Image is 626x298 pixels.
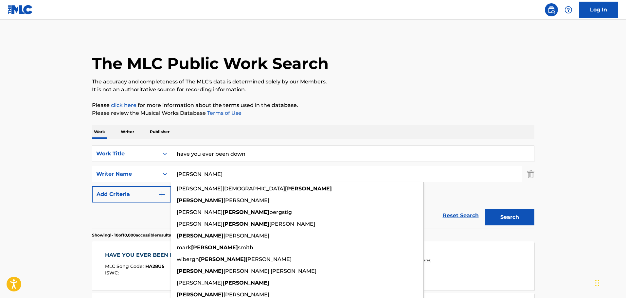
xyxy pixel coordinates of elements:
img: MLC Logo [8,5,33,14]
div: Work Title [96,150,155,158]
a: Log In [579,2,618,18]
div: Drag [595,273,599,293]
img: search [547,6,555,14]
a: Public Search [545,3,558,16]
span: [PERSON_NAME] [177,221,223,227]
strong: [PERSON_NAME] [223,280,269,286]
span: smith [238,244,253,251]
strong: [PERSON_NAME] [177,291,224,298]
p: Publisher [148,125,171,139]
img: help [564,6,572,14]
p: Please for more information about the terms used in the database. [92,101,534,109]
strong: [PERSON_NAME] [177,268,224,274]
img: 9d2ae6d4665cec9f34b9.svg [158,190,166,198]
strong: [PERSON_NAME] [199,256,246,262]
p: The accuracy and completeness of The MLC's data is determined solely by our Members. [92,78,534,86]
strong: [PERSON_NAME] [177,233,224,239]
p: Showing 1 - 10 of 10,000 accessible results (Total 1,382,253 ) [92,232,202,238]
div: Writer Name [96,170,155,178]
span: wibergh [177,256,199,262]
a: HAVE YOU EVER BEEN DOWNMLC Song Code:HA28U5ISWC:Writers (4)[PERSON_NAME], [PERSON_NAME], [PERSON_... [92,241,534,290]
p: It is not an authoritative source for recording information. [92,86,534,94]
p: Writer [119,125,136,139]
span: [PERSON_NAME] [269,221,315,227]
p: Please review the Musical Works Database [92,109,534,117]
a: Reset Search [439,208,482,223]
span: HA28U5 [145,263,164,269]
h1: The MLC Public Work Search [92,54,329,73]
a: Terms of Use [206,110,241,116]
button: Add Criteria [92,186,171,202]
span: [PERSON_NAME] [177,209,223,215]
img: Delete Criterion [527,166,534,182]
span: [PERSON_NAME][DEMOGRAPHIC_DATA] [177,185,285,192]
form: Search Form [92,146,534,229]
span: [PERSON_NAME] [224,197,269,203]
span: ISWC : [105,270,120,276]
strong: [PERSON_NAME] [285,185,332,192]
span: [PERSON_NAME] [224,233,269,239]
strong: [PERSON_NAME] [191,244,238,251]
div: HAVE YOU EVER BEEN DOWN [105,251,192,259]
p: Work [92,125,107,139]
button: Search [485,209,534,225]
strong: [PERSON_NAME] [177,197,224,203]
span: [PERSON_NAME] [224,291,269,298]
span: bergstig [269,209,292,215]
span: [PERSON_NAME] [177,280,223,286]
strong: [PERSON_NAME] [223,209,269,215]
span: [PERSON_NAME] [PERSON_NAME] [224,268,316,274]
span: mark [177,244,191,251]
strong: [PERSON_NAME] [223,221,269,227]
a: click here [111,102,136,108]
iframe: Chat Widget [593,267,626,298]
div: Help [562,3,575,16]
span: [PERSON_NAME] [246,256,292,262]
span: MLC Song Code : [105,263,145,269]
